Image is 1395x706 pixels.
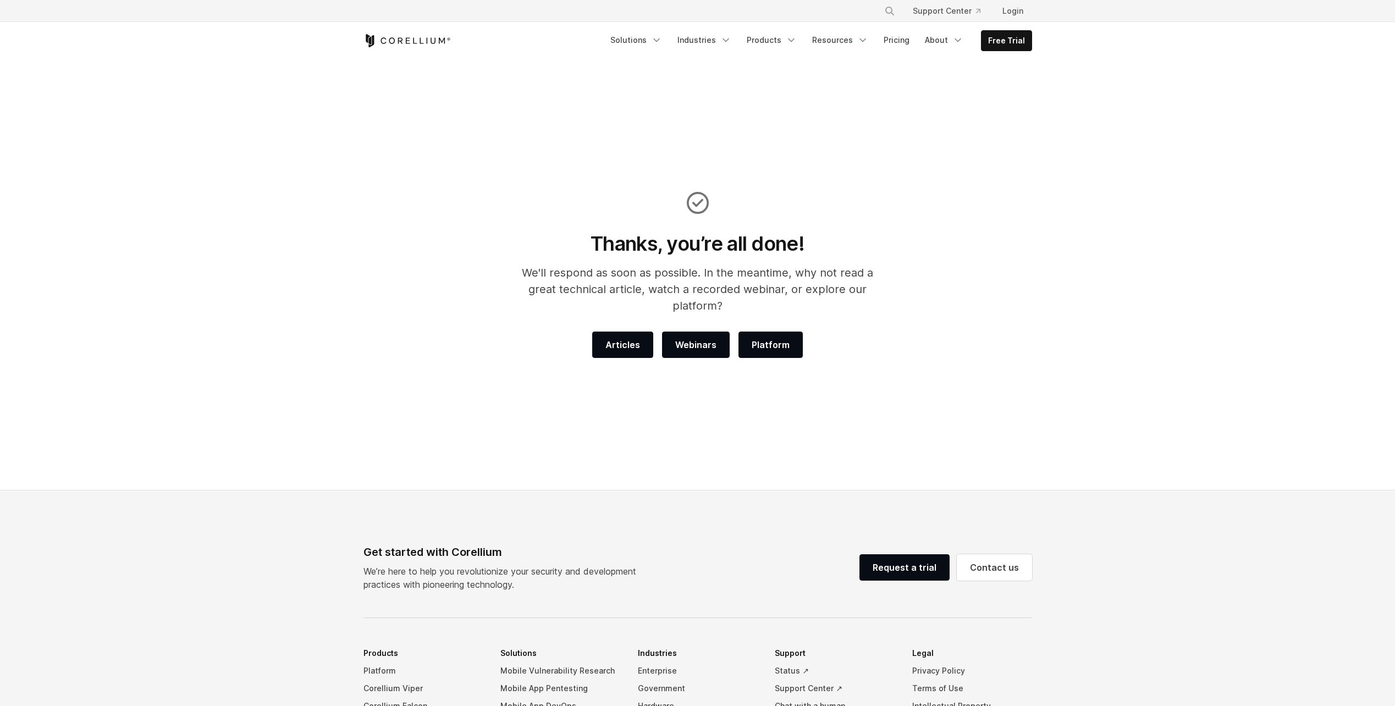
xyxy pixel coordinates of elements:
[638,680,758,697] a: Government
[904,1,989,21] a: Support Center
[740,30,803,50] a: Products
[604,30,1032,51] div: Navigation Menu
[605,338,640,351] span: Articles
[363,662,483,680] a: Platform
[752,338,790,351] span: Platform
[638,662,758,680] a: Enterprise
[957,554,1032,581] a: Contact us
[982,31,1032,51] a: Free Trial
[671,30,738,50] a: Industries
[363,565,645,591] p: We’re here to help you revolutionize your security and development practices with pioneering tech...
[500,680,620,697] a: Mobile App Pentesting
[877,30,916,50] a: Pricing
[918,30,970,50] a: About
[675,338,716,351] span: Webinars
[500,662,620,680] a: Mobile Vulnerability Research
[871,1,1032,21] div: Navigation Menu
[507,264,888,314] p: We'll respond as soon as possible. In the meantime, why not read a great technical article, watch...
[662,332,730,358] a: Webinars
[363,544,645,560] div: Get started with Corellium
[806,30,875,50] a: Resources
[775,662,895,680] a: Status ↗
[994,1,1032,21] a: Login
[592,332,653,358] a: Articles
[912,680,1032,697] a: Terms of Use
[363,680,483,697] a: Corellium Viper
[775,680,895,697] a: Support Center ↗
[507,231,888,256] h1: Thanks, you’re all done!
[880,1,900,21] button: Search
[363,34,451,47] a: Corellium Home
[912,662,1032,680] a: Privacy Policy
[859,554,950,581] a: Request a trial
[738,332,803,358] a: Platform
[604,30,669,50] a: Solutions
